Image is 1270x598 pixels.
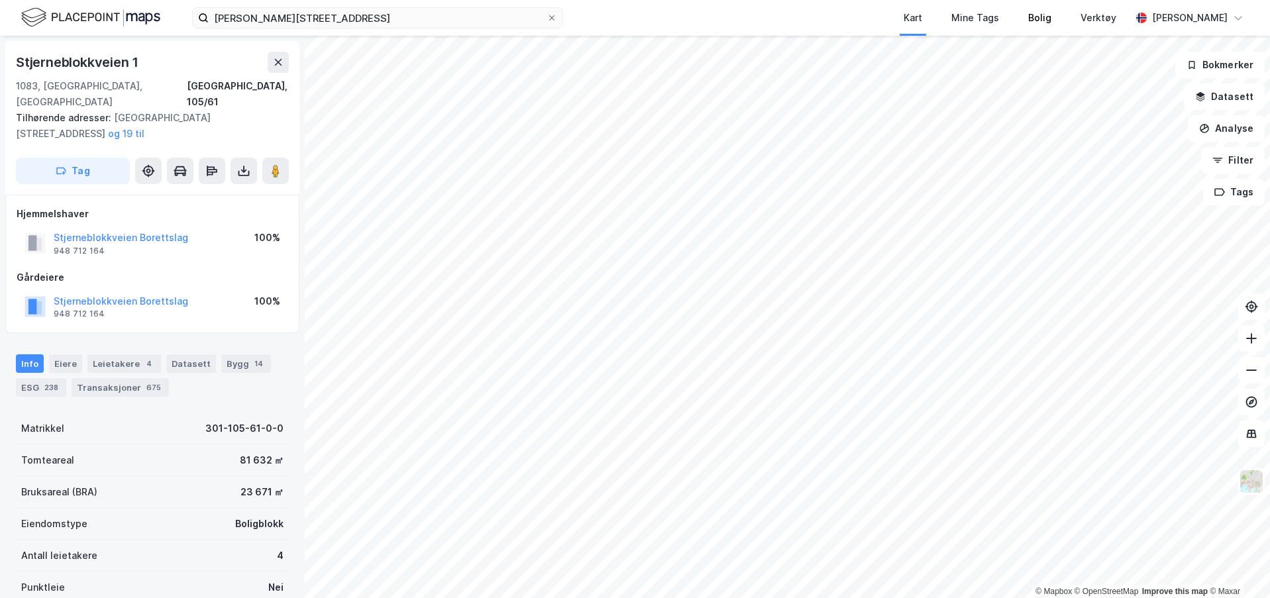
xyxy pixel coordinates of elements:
[42,381,61,394] div: 238
[17,270,288,285] div: Gårdeiere
[252,357,266,370] div: 14
[221,354,271,373] div: Bygg
[49,354,82,373] div: Eiere
[144,381,164,394] div: 675
[1204,534,1270,598] div: Kontrollprogram for chat
[16,112,114,123] span: Tilhørende adresser:
[187,78,289,110] div: [GEOGRAPHIC_DATA], 105/61
[904,10,922,26] div: Kart
[1075,587,1139,596] a: OpenStreetMap
[16,110,278,142] div: [GEOGRAPHIC_DATA][STREET_ADDRESS]
[951,10,999,26] div: Mine Tags
[240,484,284,500] div: 23 671 ㎡
[1035,587,1072,596] a: Mapbox
[1239,469,1264,494] img: Z
[21,452,74,468] div: Tomteareal
[21,421,64,436] div: Matrikkel
[1188,115,1265,142] button: Analyse
[16,378,66,397] div: ESG
[17,206,288,222] div: Hjemmelshaver
[235,516,284,532] div: Boligblokk
[72,378,169,397] div: Transaksjoner
[1203,179,1265,205] button: Tags
[87,354,161,373] div: Leietakere
[54,309,105,319] div: 948 712 164
[16,158,130,184] button: Tag
[1081,10,1116,26] div: Verktøy
[1175,52,1265,78] button: Bokmerker
[1152,10,1228,26] div: [PERSON_NAME]
[268,579,284,595] div: Nei
[21,6,160,29] img: logo.f888ab2527a4732fd821a326f86c7f29.svg
[16,52,141,73] div: Stjerneblokkveien 1
[209,8,547,28] input: Søk på adresse, matrikkel, gårdeiere, leietakere eller personer
[1204,534,1270,598] iframe: Chat Widget
[1028,10,1051,26] div: Bolig
[1142,587,1208,596] a: Improve this map
[16,354,44,373] div: Info
[1184,83,1265,110] button: Datasett
[54,246,105,256] div: 948 712 164
[277,548,284,564] div: 4
[16,78,187,110] div: 1083, [GEOGRAPHIC_DATA], [GEOGRAPHIC_DATA]
[21,579,65,595] div: Punktleie
[21,484,97,500] div: Bruksareal (BRA)
[205,421,284,436] div: 301-105-61-0-0
[240,452,284,468] div: 81 632 ㎡
[166,354,216,373] div: Datasett
[1201,147,1265,174] button: Filter
[254,230,280,246] div: 100%
[254,293,280,309] div: 100%
[21,516,87,532] div: Eiendomstype
[21,548,97,564] div: Antall leietakere
[142,357,156,370] div: 4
